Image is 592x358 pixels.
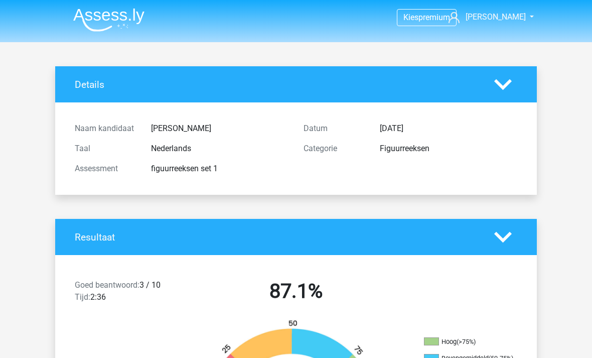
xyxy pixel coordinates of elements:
span: Goed beantwoord: [75,280,139,290]
span: Kies [403,13,418,22]
div: Figuurreeksen [372,143,525,155]
span: premium [418,13,450,22]
div: [DATE] [372,123,525,135]
span: Tijd: [75,292,90,302]
div: 3 / 10 2:36 [67,279,182,307]
a: Kiespremium [397,11,456,24]
div: Assessment [67,163,143,175]
div: (>75%) [457,338,476,345]
div: Naam kandidaat [67,123,143,135]
h4: Resultaat [75,231,479,243]
div: [PERSON_NAME] [143,123,296,135]
li: Hoog [424,337,524,346]
div: Datum [296,123,372,135]
img: Assessly [73,8,144,32]
div: Categorie [296,143,372,155]
span: [PERSON_NAME] [466,12,526,22]
h4: Details [75,79,479,90]
div: Taal [67,143,143,155]
h2: 87.1% [189,279,403,303]
div: Nederlands [143,143,296,155]
div: figuurreeksen set 1 [143,163,296,175]
a: [PERSON_NAME] [445,11,527,23]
